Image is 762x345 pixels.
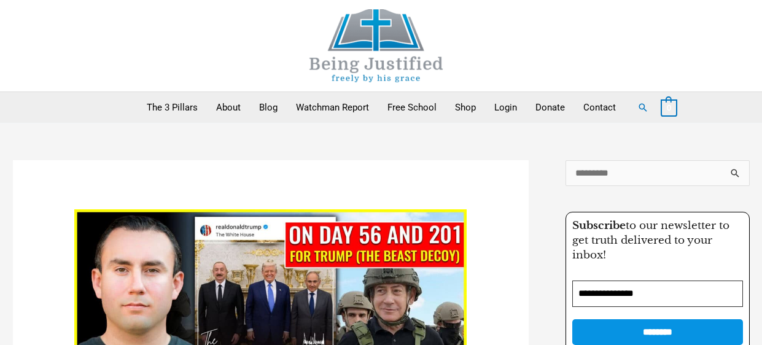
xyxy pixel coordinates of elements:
span: 0 [667,103,671,112]
a: Blog [250,92,287,123]
a: Shop [446,92,485,123]
img: Being Justified [284,9,468,82]
a: Login [485,92,526,123]
a: Watchman Report [287,92,378,123]
a: The 3 Pillars [138,92,207,123]
input: Email Address * [572,281,743,307]
span: to our newsletter to get truth delivered to your inbox! [572,219,729,262]
a: Donate [526,92,574,123]
a: About [207,92,250,123]
a: View Shopping Cart, empty [661,102,677,113]
a: Contact [574,92,625,123]
nav: Primary Site Navigation [138,92,625,123]
strong: Subscribe [572,219,626,232]
a: Free School [378,92,446,123]
a: Search button [637,102,648,113]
